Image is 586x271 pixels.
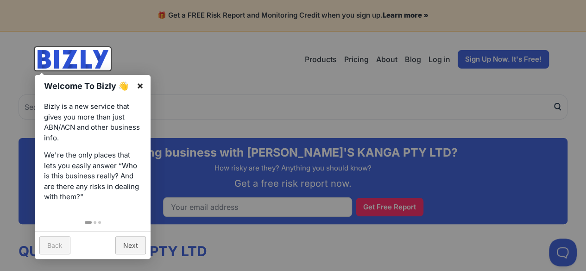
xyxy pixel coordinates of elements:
[115,236,146,254] a: Next
[44,80,132,92] h1: Welcome To Bizly 👋
[44,101,141,143] p: Bizly is a new service that gives you more than just ABN/ACN and other business info.
[39,236,70,254] a: Back
[130,75,151,96] a: ×
[44,150,141,202] p: We're the only places that lets you easily answer “Who is this business really? And are there any...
